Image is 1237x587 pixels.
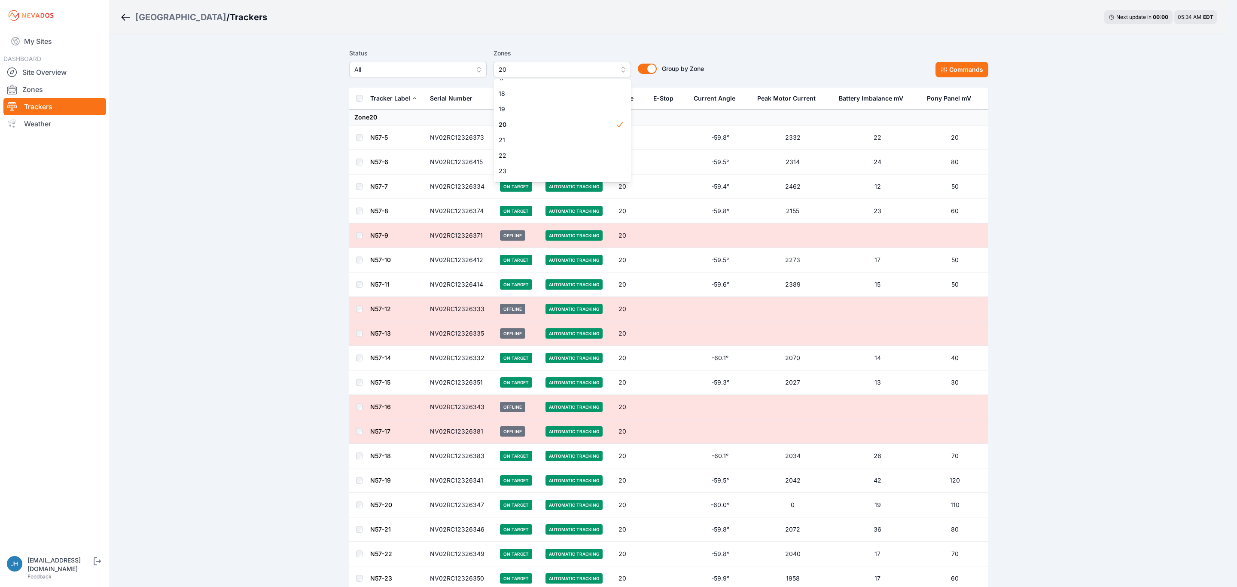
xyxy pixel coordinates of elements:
[499,136,615,144] span: 21
[499,151,615,160] span: 22
[499,167,615,175] span: 23
[494,79,631,182] div: 20
[499,120,615,129] span: 20
[499,105,615,113] span: 19
[499,89,615,98] span: 18
[494,62,631,77] button: 20
[499,64,614,75] span: 20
